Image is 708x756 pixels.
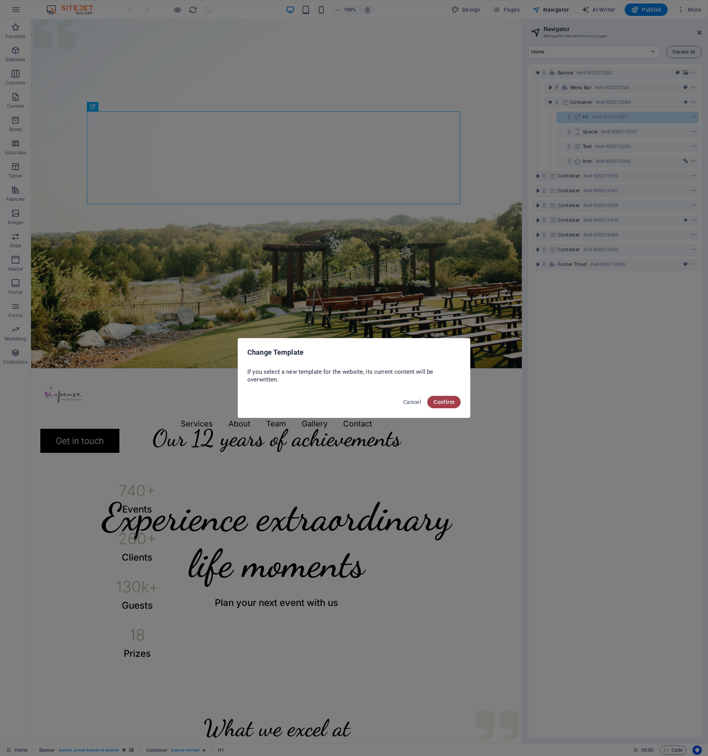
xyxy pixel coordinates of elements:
button: Cancel [400,396,424,408]
span: Cancel [403,399,421,405]
h2: Change Template [247,348,461,357]
button: Confirm [427,396,461,408]
p: If you select a new template for the website, its current content will be overwritten. [247,368,461,383]
span: Confirm [433,399,454,405]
